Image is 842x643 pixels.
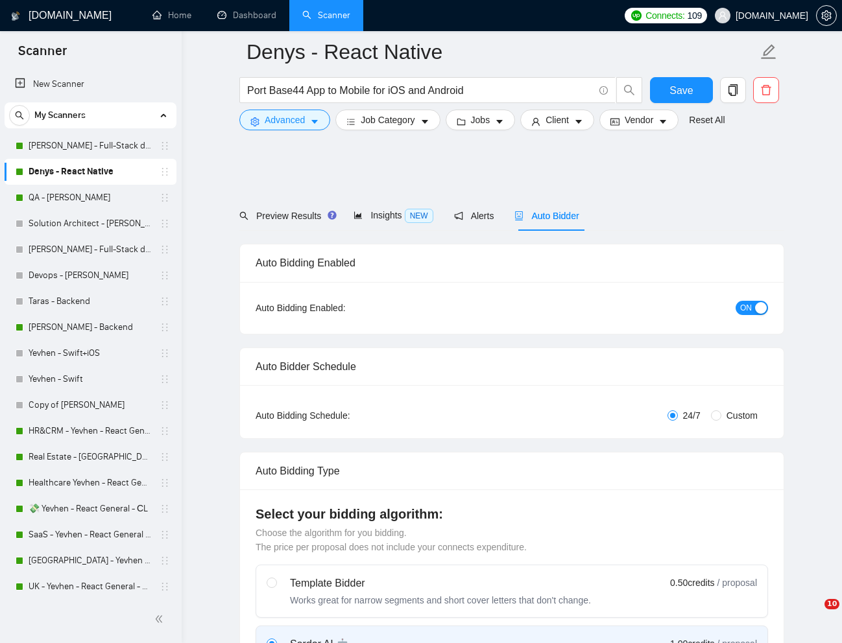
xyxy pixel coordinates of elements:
a: [PERSON_NAME] - Full-Stack dev [29,133,152,159]
a: [GEOGRAPHIC_DATA] - Yevhen - React General - СL [29,548,152,574]
span: holder [160,478,170,488]
span: robot [514,211,523,220]
a: searchScanner [302,10,350,21]
span: Job Category [361,113,415,127]
iframe: Intercom live chat [798,599,829,630]
h4: Select your bidding algorithm: [256,505,768,523]
span: notification [454,211,463,220]
div: Auto Bidding Schedule: [256,408,426,423]
a: dashboardDashboard [217,10,276,21]
li: New Scanner [5,71,176,97]
span: Insights [354,210,433,220]
span: caret-down [574,117,583,126]
img: logo [11,6,20,27]
span: 0.50 credits [670,576,714,590]
span: info-circle [599,86,608,95]
span: NEW [405,209,433,223]
span: holder [160,270,170,281]
button: Save [650,77,713,103]
button: search [9,105,30,126]
button: search [616,77,642,103]
span: Client [546,113,569,127]
a: Denys - React Native [29,159,152,185]
span: copy [721,84,745,96]
a: Healthcare Yevhen - React General - СL [29,470,152,496]
button: copy [720,77,746,103]
div: Tooltip anchor [326,209,338,221]
span: holder [160,348,170,358]
span: My Scanners [34,102,86,128]
span: Custom [721,408,763,423]
img: upwork-logo.png [631,10,642,21]
span: Vendor [625,113,653,127]
a: Yevhen - Swift [29,366,152,392]
span: Save [669,82,693,99]
span: Alerts [454,211,494,221]
div: Auto Bidding Type [256,452,768,489]
button: settingAdvancedcaret-down [239,110,330,130]
div: Auto Bidder Schedule [256,348,768,385]
span: holder [160,530,170,540]
input: Search Freelance Jobs... [247,82,594,99]
span: holder [160,141,170,151]
button: barsJob Categorycaret-down [335,110,440,130]
div: Template Bidder [290,576,591,591]
span: holder [160,374,170,384]
span: setting [817,10,836,21]
span: delete [754,84,778,96]
a: SaaS - Yevhen - React General - СL [29,522,152,548]
span: Scanner [8,41,77,69]
span: Auto Bidder [514,211,579,221]
span: holder [160,504,170,514]
span: caret-down [495,117,504,126]
span: holder [160,193,170,203]
button: setting [816,5,837,26]
span: holder [160,452,170,462]
a: QA - [PERSON_NAME] [29,185,152,211]
span: Connects: [645,8,684,23]
div: Auto Bidding Enabled: [256,301,426,315]
span: idcard [610,117,619,126]
span: Choose the algorithm for you bidding. The price per proposal does not include your connects expen... [256,528,527,552]
a: HR&CRM - Yevhen - React General - СL [29,418,152,444]
a: Devops - [PERSON_NAME] [29,263,152,288]
span: holder [160,322,170,333]
span: edit [760,43,777,60]
span: search [10,111,29,120]
button: userClientcaret-down [520,110,594,130]
span: 24/7 [678,408,706,423]
span: 10 [824,599,839,609]
span: 109 [688,8,702,23]
span: double-left [154,613,167,625]
span: holder [160,218,170,229]
input: Scanner name... [247,36,758,68]
a: Reset All [689,113,725,127]
span: user [718,11,727,20]
span: holder [160,581,170,592]
a: [PERSON_NAME] - Backend [29,314,152,340]
span: holder [160,167,170,177]
div: Auto Bidding Enabled [256,244,768,281]
a: Real Estate - [GEOGRAPHIC_DATA] - React General - СL [29,444,152,470]
button: folderJobscaret-down [446,110,516,130]
span: holder [160,296,170,307]
a: [PERSON_NAME] - Full-Stack dev [29,237,152,263]
a: New Scanner [15,71,166,97]
a: UK - Yevhen - React General - СL [29,574,152,600]
div: Works great for narrow segments and short cover letters that don't change. [290,594,591,607]
button: idcardVendorcaret-down [599,110,679,130]
span: bars [346,117,355,126]
span: holder [160,244,170,255]
span: Advanced [265,113,305,127]
span: Jobs [471,113,490,127]
span: search [239,211,248,220]
span: area-chart [354,211,363,220]
span: holder [160,426,170,436]
a: Taras - Backend [29,288,152,314]
a: Solution Architect - [PERSON_NAME] [29,211,152,237]
span: caret-down [420,117,429,126]
span: Preview Results [239,211,333,221]
span: caret-down [658,117,668,126]
a: 💸 Yevhen - React General - СL [29,496,152,522]
span: ON [740,301,752,315]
